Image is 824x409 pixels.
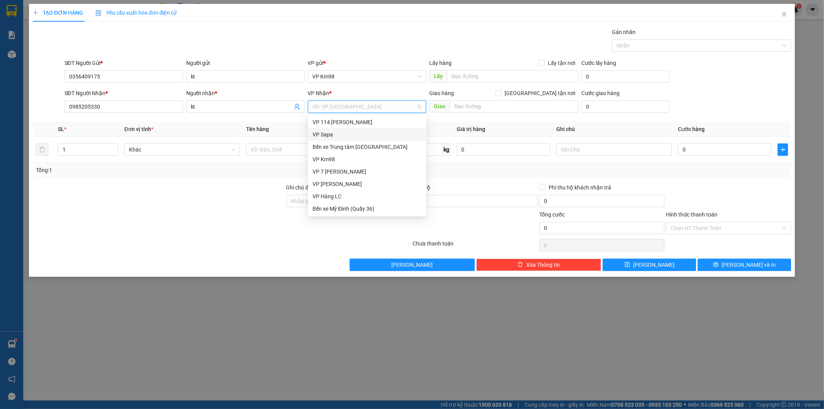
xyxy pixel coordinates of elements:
[36,166,318,174] div: Tổng: 1
[308,128,426,141] div: VP Sapa
[95,10,102,16] img: icon
[124,126,153,132] span: Đơn vị tính
[308,190,426,203] div: VP Hàng LC
[633,261,674,269] span: [PERSON_NAME]
[313,192,422,201] div: VP Hàng LC
[778,147,788,153] span: plus
[553,122,675,137] th: Ghi chú
[294,104,300,110] span: user-add
[33,10,38,15] span: plus
[581,70,669,83] input: Cước lấy hàng
[313,118,422,126] div: VP 114 [PERSON_NAME]
[246,126,269,132] span: Tên hàng
[58,126,64,132] span: SL
[429,90,454,96] span: Giao hàng
[457,126,485,132] span: Giá trị hàng
[678,126,705,132] span: Cước hàng
[476,259,601,271] button: deleteXóa Thông tin
[556,143,672,156] input: Ghi Chú
[581,60,616,66] label: Cước lấy hàng
[612,29,635,35] label: Gán nhãn
[313,143,422,151] div: Bến xe Trung tâm [GEOGRAPHIC_DATA]
[581,90,620,96] label: Cước giao hàng
[36,143,48,156] button: delete
[308,141,426,153] div: Bến xe Trung tâm Lào Cai
[308,153,426,165] div: VP Km98
[625,262,630,268] span: save
[698,259,791,271] button: printer[PERSON_NAME] và In
[313,130,422,139] div: VP Sapa
[518,262,523,268] span: delete
[443,143,450,156] span: kg
[581,101,669,113] input: Cước giao hàng
[603,259,696,271] button: save[PERSON_NAME]
[41,45,187,94] h2: VP Nhận: VP Hàng LC
[713,262,719,268] span: printer
[447,70,578,82] input: Dọc đường
[286,195,411,207] input: Ghi chú đơn hàng
[33,10,83,16] span: TẠO ĐƠN HÀNG
[545,59,578,67] span: Lấy tận nơi
[773,4,795,26] button: Close
[186,59,305,67] div: Người gửi
[313,71,422,82] span: VP Km98
[781,11,787,17] span: close
[308,90,330,96] span: VP Nhận
[313,155,422,164] div: VP Km98
[313,167,422,176] div: VP 7 [PERSON_NAME]
[429,60,452,66] span: Lấy hàng
[4,6,43,45] img: logo.jpg
[65,59,183,67] div: SĐT Người Gửi
[457,143,550,156] input: 0
[95,10,177,16] span: Yêu cầu xuất hóa đơn điện tử
[391,261,433,269] span: [PERSON_NAME]
[450,100,578,112] input: Dọc đường
[539,211,565,218] span: Tổng cước
[286,184,329,191] label: Ghi chú đơn hàng
[129,144,235,155] span: Khác
[778,143,788,156] button: plus
[429,70,447,82] span: Lấy
[666,211,717,218] label: Hình thức thanh toán
[246,143,362,156] input: VD: Bàn, Ghế
[103,6,187,19] b: [DOMAIN_NAME]
[350,259,475,271] button: [PERSON_NAME]
[545,183,614,192] span: Phí thu hộ khách nhận trả
[186,89,305,97] div: Người nhận
[47,18,94,31] b: Sao Việt
[308,59,426,67] div: VP gửi
[526,261,560,269] span: Xóa Thông tin
[308,165,426,178] div: VP 7 Phạm Văn Đồng
[308,203,426,215] div: Bến xe Mỹ Đình (Quầy 36)
[313,180,422,188] div: VP [PERSON_NAME]
[308,116,426,128] div: VP 114 Trần Nhật Duật
[65,89,183,97] div: SĐT Người Nhận
[4,45,62,58] h2: XMWWCUW7
[412,239,539,253] div: Chưa thanh toán
[313,205,422,213] div: Bến xe Mỹ Đình (Quầy 36)
[501,89,578,97] span: [GEOGRAPHIC_DATA] tận nơi
[429,100,450,112] span: Giao
[308,178,426,190] div: VP Gia Lâm
[722,261,776,269] span: [PERSON_NAME] và In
